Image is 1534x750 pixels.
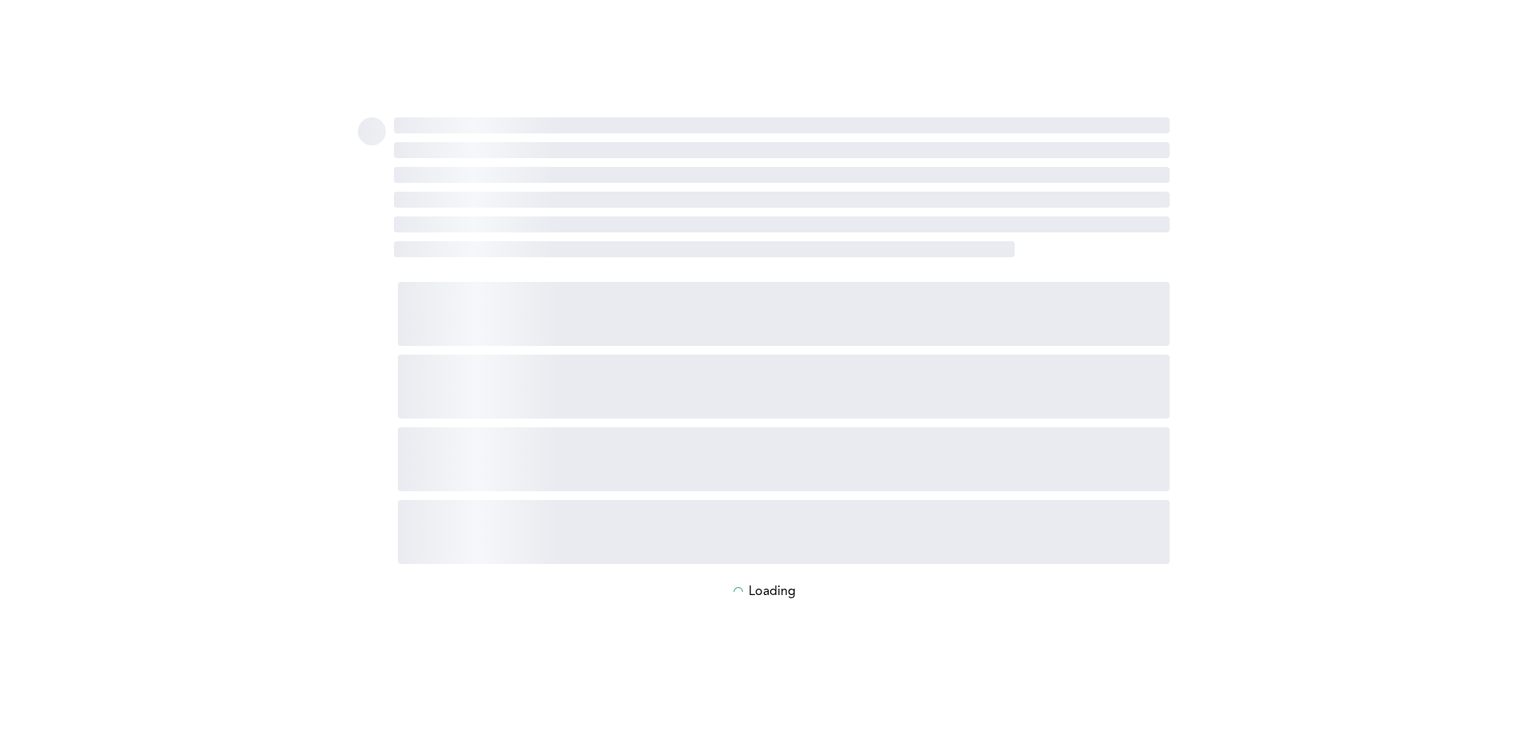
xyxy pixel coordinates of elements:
span: ‌ [394,117,1170,133]
p: Loading [749,585,796,599]
span: ‌ [394,241,1015,257]
span: ‌ [394,192,1170,208]
span: ‌ [398,282,1170,346]
span: ‌ [358,117,386,145]
span: ‌ [394,142,1170,158]
span: ‌ [394,167,1170,183]
span: ‌ [398,355,1170,419]
span: ‌ [394,216,1170,232]
span: ‌ [398,500,1170,564]
span: ‌ [398,427,1170,491]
